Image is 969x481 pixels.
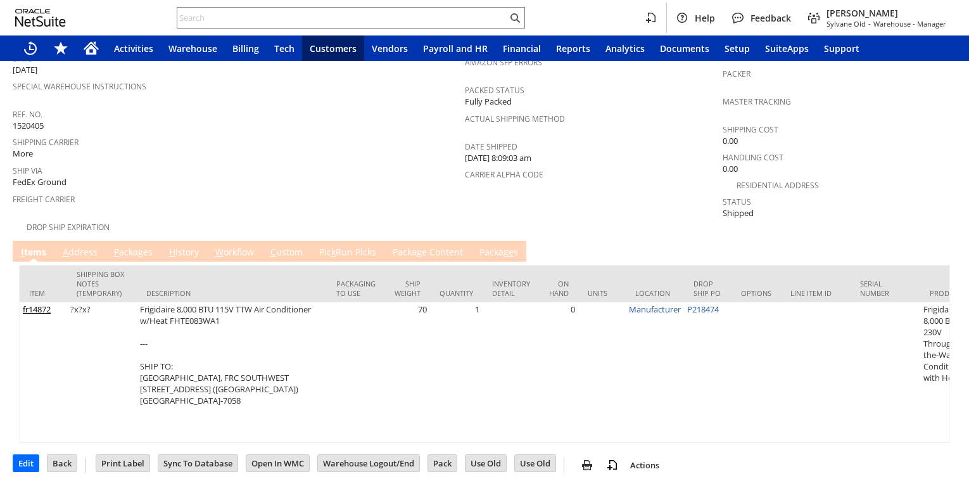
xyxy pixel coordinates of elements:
[723,68,750,79] a: Packer
[515,455,555,471] input: Use Old
[13,109,42,120] a: Ref. No.
[635,288,674,298] div: Location
[267,35,302,61] a: Tech
[13,176,66,188] span: FedEx Ground
[476,246,521,260] a: Packages
[274,42,294,55] span: Tech
[465,113,565,124] a: Actual Shipping Method
[13,64,37,76] span: [DATE]
[27,222,110,233] a: Drop Ship Expiration
[417,246,422,258] span: g
[161,35,225,61] a: Warehouse
[695,12,715,24] span: Help
[723,196,751,207] a: Status
[13,137,79,148] a: Shipping Carrier
[114,246,119,258] span: P
[717,35,757,61] a: Setup
[168,42,217,55] span: Warehouse
[46,35,76,61] div: Shortcuts
[29,288,58,298] div: Item
[23,304,51,315] a: fr14872
[15,9,66,27] svg: logo
[465,169,543,180] a: Carrier Alpha Code
[465,141,517,152] a: Date Shipped
[693,279,722,298] div: Drop Ship PO
[465,85,524,96] a: Packed Status
[824,42,859,55] span: Support
[579,458,595,473] img: print.svg
[598,35,652,61] a: Analytics
[741,288,771,298] div: Options
[13,165,42,176] a: Ship Via
[246,455,309,471] input: Open In WMC
[21,246,24,258] span: I
[492,279,530,298] div: Inventory Detail
[13,194,75,205] a: Freight Carrier
[548,35,598,61] a: Reports
[440,288,473,298] div: Quantity
[47,455,77,471] input: Back
[302,35,364,61] a: Customers
[465,96,512,108] span: Fully Packed
[629,304,681,315] a: Manufacturer
[232,42,259,55] span: Billing
[15,35,46,61] a: Recent Records
[76,35,106,61] a: Home
[723,152,783,163] a: Handling Cost
[364,35,415,61] a: Vendors
[930,288,963,298] div: Product
[428,455,457,471] input: Pack
[725,42,750,55] span: Setup
[860,279,911,298] div: Serial Number
[372,42,408,55] span: Vendors
[652,35,717,61] a: Documents
[495,35,548,61] a: Financial
[53,41,68,56] svg: Shortcuts
[826,7,946,19] span: [PERSON_NAME]
[723,207,754,219] span: Shipped
[267,246,306,260] a: Custom
[415,35,495,61] a: Payroll and HR
[13,120,44,132] span: 1520405
[868,19,871,29] span: -
[77,269,127,298] div: Shipping Box Notes (Temporary)
[18,246,49,260] a: Items
[723,96,791,107] a: Master Tracking
[146,288,317,298] div: Description
[549,279,569,298] div: On Hand
[331,246,336,258] span: k
[790,288,841,298] div: Line Item ID
[605,42,645,55] span: Analytics
[212,246,257,260] a: Workflow
[934,243,949,259] a: Unrolled view on
[430,302,483,442] td: 1
[23,41,38,56] svg: Recent Records
[13,81,146,92] a: Special Warehouse Instructions
[316,246,379,260] a: PickRun Picks
[310,42,357,55] span: Customers
[509,246,514,258] span: e
[660,42,709,55] span: Documents
[507,10,522,25] svg: Search
[588,288,616,298] div: Units
[765,42,809,55] span: SuiteApps
[816,35,867,61] a: Support
[13,148,33,160] span: More
[177,10,507,25] input: Search
[158,455,237,471] input: Sync To Database
[389,246,466,260] a: Package Content
[225,35,267,61] a: Billing
[395,279,421,298] div: Ship Weight
[215,246,224,258] span: W
[84,41,99,56] svg: Home
[166,246,202,260] a: History
[723,124,778,135] a: Shipping Cost
[169,246,175,258] span: H
[465,152,531,164] span: [DATE] 8:09:03 am
[63,246,68,258] span: A
[750,12,791,24] span: Feedback
[723,163,738,175] span: 0.00
[111,246,156,260] a: Packages
[318,455,419,471] input: Warehouse Logout/End
[96,455,149,471] input: Print Label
